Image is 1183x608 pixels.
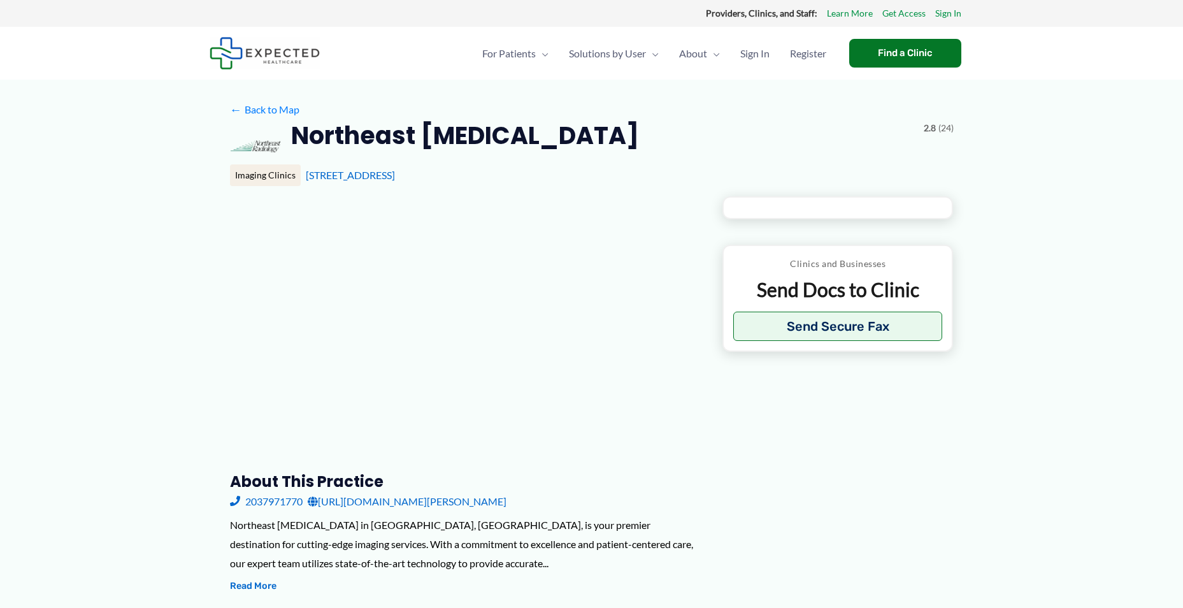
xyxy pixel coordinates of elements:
[827,5,873,22] a: Learn More
[559,31,669,76] a: Solutions by UserMenu Toggle
[230,100,299,119] a: ←Back to Map
[733,312,943,341] button: Send Secure Fax
[230,103,242,115] span: ←
[210,37,320,69] img: Expected Healthcare Logo - side, dark font, small
[482,31,536,76] span: For Patients
[308,492,506,511] a: [URL][DOMAIN_NAME][PERSON_NAME]
[569,31,646,76] span: Solutions by User
[740,31,770,76] span: Sign In
[730,31,780,76] a: Sign In
[669,31,730,76] a: AboutMenu Toggle
[536,31,548,76] span: Menu Toggle
[935,5,961,22] a: Sign In
[230,472,702,491] h3: About this practice
[924,120,936,136] span: 2.8
[882,5,926,22] a: Get Access
[707,31,720,76] span: Menu Toggle
[472,31,836,76] nav: Primary Site Navigation
[938,120,954,136] span: (24)
[291,120,639,151] h2: Northeast [MEDICAL_DATA]
[849,39,961,68] a: Find a Clinic
[472,31,559,76] a: For PatientsMenu Toggle
[306,169,395,181] a: [STREET_ADDRESS]
[733,256,943,272] p: Clinics and Businesses
[706,8,817,18] strong: Providers, Clinics, and Staff:
[733,277,943,302] p: Send Docs to Clinic
[230,516,702,572] div: Northeast [MEDICAL_DATA] in [GEOGRAPHIC_DATA], [GEOGRAPHIC_DATA], is your premier destination for...
[780,31,836,76] a: Register
[230,492,303,511] a: 2037971770
[646,31,659,76] span: Menu Toggle
[230,164,301,186] div: Imaging Clinics
[679,31,707,76] span: About
[790,31,826,76] span: Register
[230,579,276,594] button: Read More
